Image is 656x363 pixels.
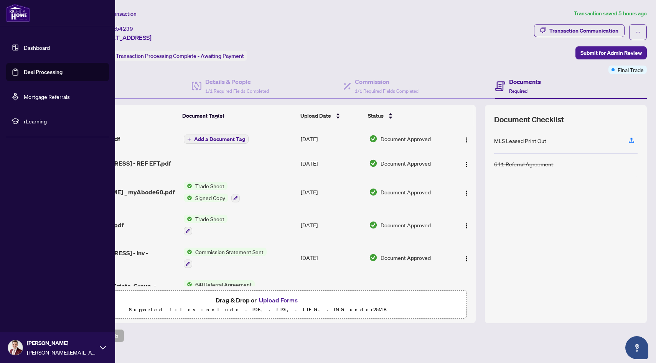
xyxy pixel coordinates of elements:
[116,53,244,59] span: Transaction Processing Complete - Awaiting Payment
[494,160,553,168] div: 641 Referral Agreement
[95,51,247,61] div: Status:
[625,336,648,359] button: Open asap
[494,114,564,125] span: Document Checklist
[184,280,255,301] button: Status Icon641 Referral Agreement
[298,126,366,151] td: [DATE]
[509,88,527,94] span: Required
[355,88,419,94] span: 1/1 Required Fields Completed
[192,182,227,190] span: Trade Sheet
[534,24,625,37] button: Transaction Communication
[257,295,300,305] button: Upload Forms
[179,105,297,126] th: Document Tag(s)
[618,66,644,74] span: Final Trade
[184,182,192,190] img: Status Icon
[381,221,431,229] span: Document Approved
[73,248,178,267] span: [STREET_ADDRESS] - Inv - 2515226.pdf
[184,135,249,144] button: Add a Document Tag
[184,248,267,268] button: Status IconCommission Statement Sent
[8,340,23,355] img: Profile Icon
[27,339,96,347] span: [PERSON_NAME]
[73,187,175,197] span: [PERSON_NAME] _ myAbode60.pdf
[381,135,431,143] span: Document Approved
[49,291,466,319] span: Drag & Drop orUpload FormsSupported files include .PDF, .JPG, .JPEG, .PNG under25MB
[460,133,473,145] button: Logo
[184,134,249,144] button: Add a Document Tag
[298,241,366,274] td: [DATE]
[460,251,473,264] button: Logo
[300,112,331,120] span: Upload Date
[192,280,255,289] span: 641 Referral Agreement
[463,256,470,262] img: Logo
[184,182,240,202] button: Status IconTrade SheetStatus IconSigned Copy
[368,112,384,120] span: Status
[365,105,450,126] th: Status
[463,223,470,229] img: Logo
[24,69,63,76] a: Deal Processing
[205,88,269,94] span: 1/1 Required Fields Completed
[192,194,228,202] span: Signed Copy
[575,46,647,59] button: Submit for Admin Review
[116,25,133,32] span: 54239
[549,25,618,37] div: Transaction Communication
[216,295,300,305] span: Drag & Drop or
[194,136,245,142] span: Add a Document Tag
[27,348,96,356] span: [PERSON_NAME][EMAIL_ADDRESS][DOMAIN_NAME]
[73,159,171,168] span: [STREET_ADDRESS] - REF EFT.pdf
[369,253,377,262] img: Document Status
[635,30,641,35] span: ellipsis
[381,253,431,262] span: Document Approved
[184,194,192,202] img: Status Icon
[463,161,470,168] img: Logo
[460,157,473,169] button: Logo
[494,136,546,145] div: MLS Leased Print Out
[73,281,178,300] span: Balikoti_Real_Estate_Group_-_Referral_Agreeme.pdf
[574,9,647,18] article: Transaction saved 5 hours ago
[460,219,473,231] button: Logo
[369,159,377,168] img: Document Status
[96,10,137,17] span: View Transaction
[184,215,192,223] img: Status Icon
[6,4,30,22] img: logo
[184,280,192,289] img: Status Icon
[369,221,377,229] img: Document Status
[463,137,470,143] img: Logo
[509,77,541,86] h4: Documents
[369,188,377,196] img: Document Status
[184,215,227,235] button: Status IconTrade Sheet
[460,186,473,198] button: Logo
[298,274,366,307] td: [DATE]
[463,190,470,196] img: Logo
[298,151,366,176] td: [DATE]
[187,137,191,141] span: plus
[24,44,50,51] a: Dashboard
[192,215,227,223] span: Trade Sheet
[95,33,152,42] span: [STREET_ADDRESS]
[70,105,180,126] th: (6) File Name
[24,93,70,100] a: Mortgage Referrals
[298,176,366,209] td: [DATE]
[355,77,419,86] h4: Commission
[381,188,431,196] span: Document Approved
[24,117,104,125] span: rLearning
[297,105,365,126] th: Upload Date
[184,248,192,256] img: Status Icon
[192,248,267,256] span: Commission Statement Sent
[580,47,642,59] span: Submit for Admin Review
[54,305,462,314] p: Supported files include .PDF, .JPG, .JPEG, .PNG under 25 MB
[205,77,269,86] h4: Details & People
[381,159,431,168] span: Document Approved
[298,209,366,241] td: [DATE]
[369,135,377,143] img: Document Status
